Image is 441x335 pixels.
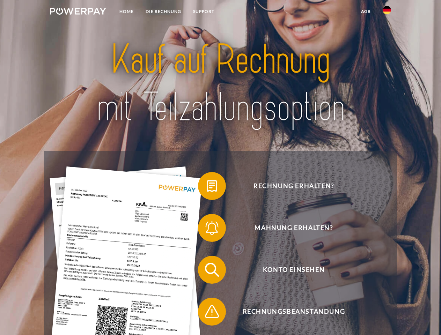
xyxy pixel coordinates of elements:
img: logo-powerpay-white.svg [50,8,106,15]
img: title-powerpay_de.svg [67,33,374,134]
img: qb_search.svg [203,261,221,278]
span: Rechnungsbeanstandung [208,298,379,326]
a: DIE RECHNUNG [140,5,187,18]
button: Rechnung erhalten? [198,172,380,200]
button: Rechnungsbeanstandung [198,298,380,326]
img: qb_bill.svg [203,177,221,195]
a: agb [355,5,377,18]
span: Rechnung erhalten? [208,172,379,200]
span: Konto einsehen [208,256,379,284]
a: Home [113,5,140,18]
img: qb_warning.svg [203,303,221,320]
button: Konto einsehen [198,256,380,284]
button: Mahnung erhalten? [198,214,380,242]
a: SUPPORT [187,5,220,18]
span: Mahnung erhalten? [208,214,379,242]
img: qb_bell.svg [203,219,221,237]
img: de [383,6,391,14]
